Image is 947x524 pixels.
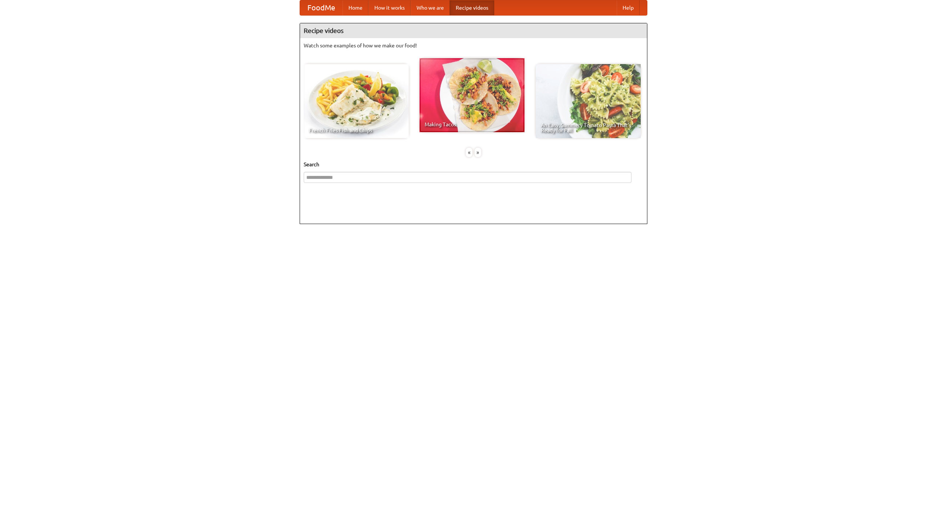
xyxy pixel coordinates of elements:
[343,0,368,15] a: Home
[450,0,494,15] a: Recipe videos
[536,64,641,138] a: An Easy, Summery Tomato Pasta That's Ready for Fall
[411,0,450,15] a: Who we are
[304,161,643,168] h5: Search
[300,23,647,38] h4: Recipe videos
[304,42,643,49] p: Watch some examples of how we make our food!
[617,0,640,15] a: Help
[368,0,411,15] a: How it works
[541,123,636,133] span: An Easy, Summery Tomato Pasta That's Ready for Fall
[425,122,519,127] span: Making Tacos
[466,148,472,157] div: «
[309,128,404,133] span: French Fries Fish and Chips
[475,148,481,157] div: »
[304,64,409,138] a: French Fries Fish and Chips
[300,0,343,15] a: FoodMe
[419,58,525,132] a: Making Tacos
